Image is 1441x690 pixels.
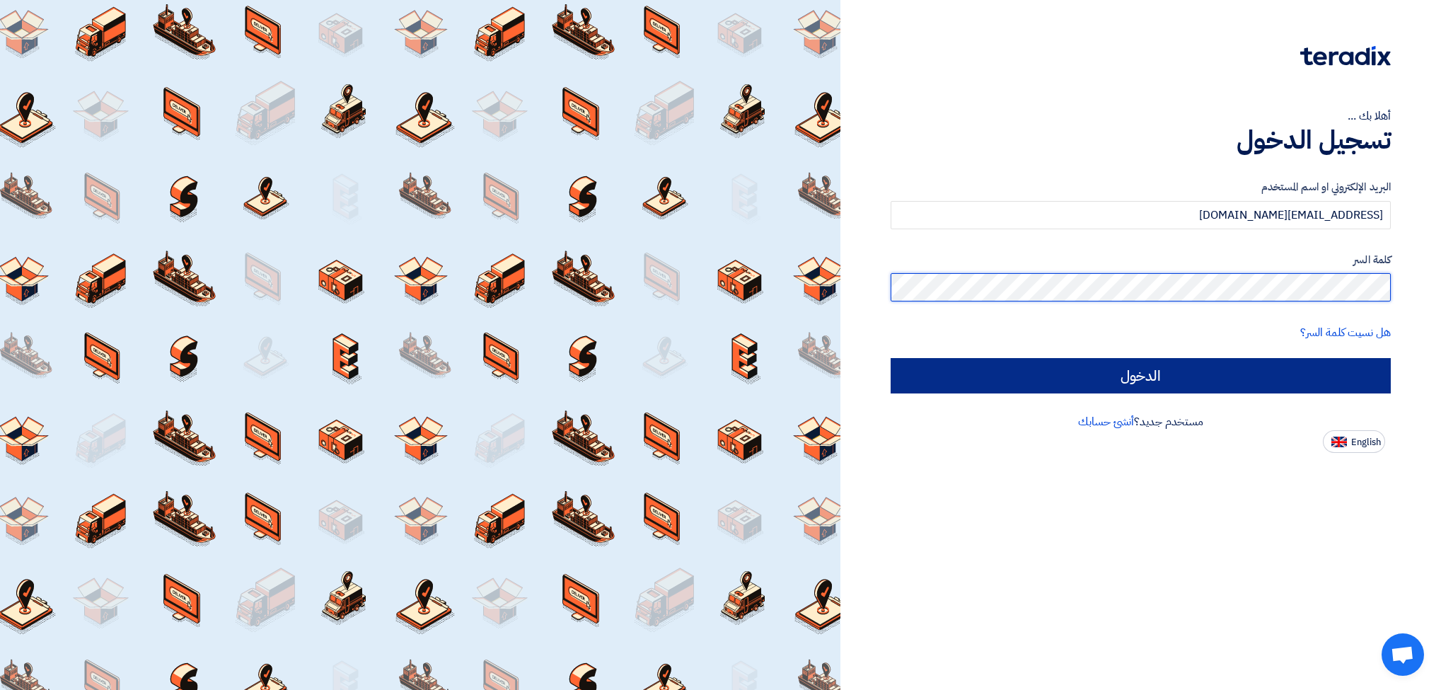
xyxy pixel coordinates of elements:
span: English [1351,437,1381,447]
a: Open chat [1382,633,1424,676]
a: أنشئ حسابك [1078,413,1134,430]
label: البريد الإلكتروني او اسم المستخدم [891,179,1391,195]
h1: تسجيل الدخول [891,125,1391,156]
img: Teradix logo [1300,46,1391,66]
input: الدخول [891,358,1391,393]
div: مستخدم جديد؟ [891,413,1391,430]
button: English [1323,430,1385,453]
a: هل نسيت كلمة السر؟ [1300,324,1391,341]
div: أهلا بك ... [891,108,1391,125]
input: أدخل بريد العمل الإلكتروني او اسم المستخدم الخاص بك ... [891,201,1391,229]
label: كلمة السر [891,252,1391,268]
img: en-US.png [1331,437,1347,447]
